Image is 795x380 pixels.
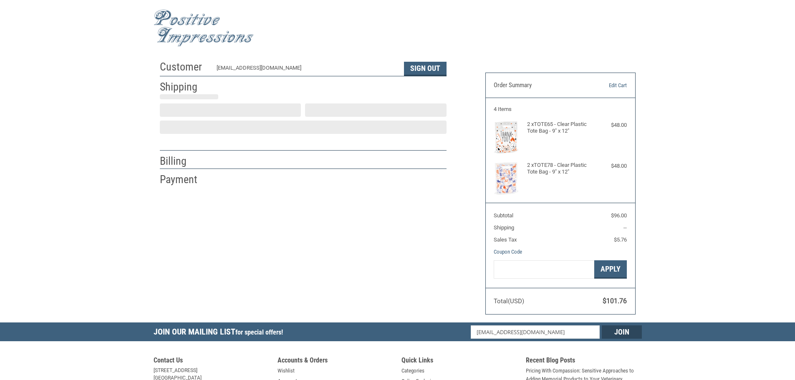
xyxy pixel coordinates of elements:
[614,237,627,243] span: $5.76
[593,162,627,170] div: $48.00
[278,367,295,375] a: Wishlist
[494,260,594,279] input: Gift Certificate or Coupon Code
[160,154,209,168] h2: Billing
[603,297,627,305] span: $101.76
[494,297,524,305] span: Total (USD)
[527,162,592,176] h4: 2 x TOTE78 - Clear Plastic Tote Bag - 9" x 12"
[154,322,287,344] h5: Join Our Mailing List
[160,173,209,186] h2: Payment
[494,106,627,113] h3: 4 Items
[217,64,396,76] div: [EMAIL_ADDRESS][DOMAIN_NAME]
[594,260,627,279] button: Apply
[471,325,600,339] input: Email
[526,356,642,367] h5: Recent Blog Posts
[623,224,627,231] span: --
[494,249,522,255] a: Coupon Code
[235,328,283,336] span: for special offers!
[404,62,447,76] button: Sign Out
[494,237,517,243] span: Sales Tax
[154,10,254,47] img: Positive Impressions
[494,81,584,90] h3: Order Summary
[611,212,627,219] span: $96.00
[278,356,394,367] h5: Accounts & Orders
[160,60,209,74] h2: Customer
[494,212,513,219] span: Subtotal
[584,81,627,90] a: Edit Cart
[494,224,514,231] span: Shipping
[401,356,517,367] h5: Quick Links
[154,356,270,367] h5: Contact Us
[160,80,209,94] h2: Shipping
[602,325,642,339] input: Join
[527,121,592,135] h4: 2 x TOTE65 - Clear Plastic Tote Bag - 9" x 12"
[593,121,627,129] div: $48.00
[401,367,424,375] a: Categories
